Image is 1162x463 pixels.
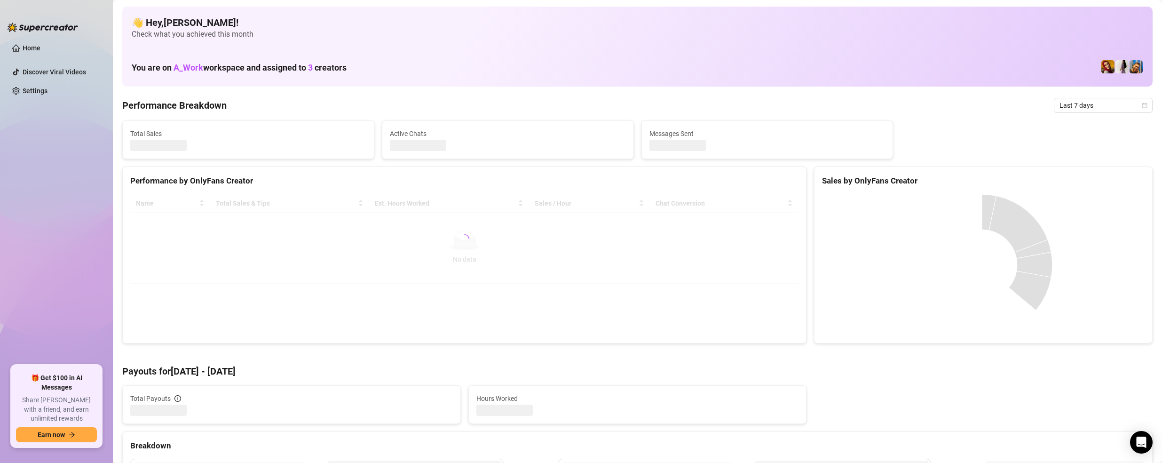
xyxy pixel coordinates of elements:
span: Last 7 days [1059,98,1147,112]
button: Earn nowarrow-right [16,427,97,442]
span: Share [PERSON_NAME] with a friend, and earn unlimited rewards [16,396,97,423]
a: Home [23,44,40,52]
img: Saida_night [1101,60,1115,73]
h4: Payouts for [DATE] - [DATE] [122,365,1153,378]
h1: You are on workspace and assigned to creators [132,63,347,73]
div: Performance by OnlyFans Creator [130,175,798,187]
span: loading [460,234,469,244]
span: Active Chats [390,128,626,139]
h4: 👋 Hey, [PERSON_NAME] ! [132,16,1143,29]
span: Check what you achieved this month [132,29,1143,40]
span: Hours Worked [476,393,799,404]
span: Total Sales [130,128,366,139]
span: 3 [308,63,313,72]
span: A_Work [174,63,203,72]
span: arrow-right [69,431,75,438]
span: Earn now [38,431,65,439]
img: logo-BBDzfeDw.svg [8,23,78,32]
div: Sales by OnlyFans Creator [822,175,1145,187]
a: Discover Viral Videos [23,68,86,76]
img: Ag [1130,60,1143,73]
span: Messages Sent [649,128,885,139]
span: calendar [1142,103,1147,108]
span: info-circle [174,395,181,402]
div: Breakdown [130,439,1145,452]
span: 🎁 Get $100 in AI Messages [16,374,97,392]
img: Malika_amour [1115,60,1129,73]
div: Open Intercom Messenger [1130,431,1153,454]
a: Settings [23,87,47,95]
h4: Performance Breakdown [122,99,227,112]
span: Total Payouts [130,393,171,404]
